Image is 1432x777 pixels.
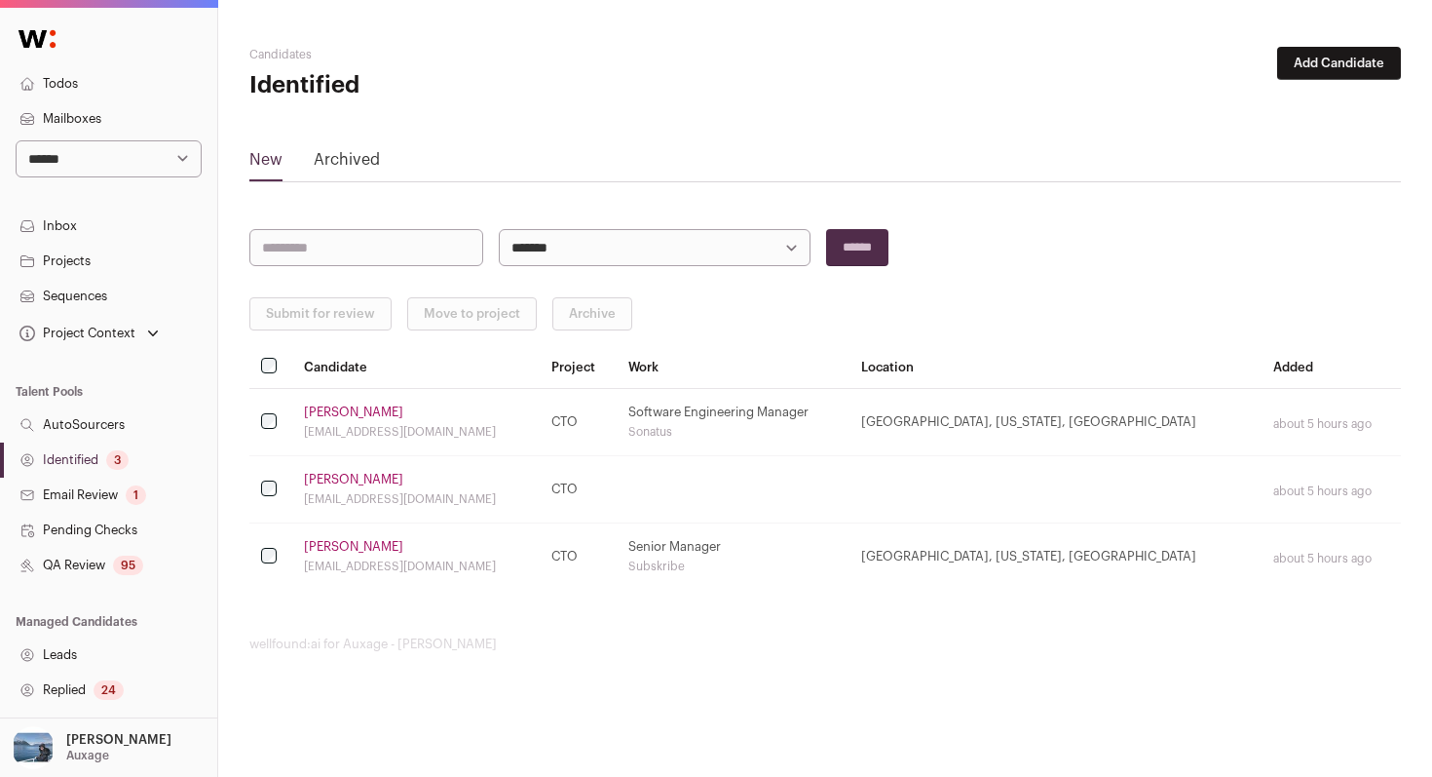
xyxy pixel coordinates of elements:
div: 1 [126,486,146,505]
a: [PERSON_NAME] [304,539,403,555]
p: Auxage [66,748,109,763]
a: [PERSON_NAME] [304,405,403,420]
h1: Identified [249,70,633,101]
div: 24 [94,680,124,700]
th: Added [1262,346,1401,389]
div: [EMAIL_ADDRESS][DOMAIN_NAME] [304,491,528,507]
div: Subskribe [628,559,839,574]
td: CTO [540,389,617,456]
img: Wellfound [8,19,66,58]
button: Add Candidate [1277,47,1401,80]
div: Sonatus [628,424,839,440]
button: Open dropdown [8,726,175,769]
h2: Candidates [249,47,633,62]
a: [PERSON_NAME] [304,472,403,487]
th: Work [617,346,850,389]
a: Archived [314,148,380,179]
td: CTO [540,456,617,524]
div: about 5 hours ago [1273,484,1389,499]
button: Open dropdown [16,320,163,347]
td: [GEOGRAPHIC_DATA], [US_STATE], [GEOGRAPHIC_DATA] [849,389,1261,456]
p: [PERSON_NAME] [66,732,171,748]
div: about 5 hours ago [1273,551,1389,566]
td: CTO [540,524,617,591]
th: Location [849,346,1261,389]
td: Software Engineering Manager [617,389,850,456]
td: [GEOGRAPHIC_DATA], [US_STATE], [GEOGRAPHIC_DATA] [849,524,1261,591]
div: [EMAIL_ADDRESS][DOMAIN_NAME] [304,424,528,440]
div: [EMAIL_ADDRESS][DOMAIN_NAME] [304,559,528,574]
div: about 5 hours ago [1273,416,1389,432]
div: Project Context [16,326,135,341]
footer: wellfound:ai for Auxage - [PERSON_NAME] [249,637,1401,652]
th: Candidate [292,346,540,389]
div: 3 [106,450,129,470]
img: 17109629-medium_jpg [12,726,55,769]
a: New [249,148,283,179]
th: Project [540,346,617,389]
div: 95 [113,556,143,575]
td: Senior Manager [617,524,850,591]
